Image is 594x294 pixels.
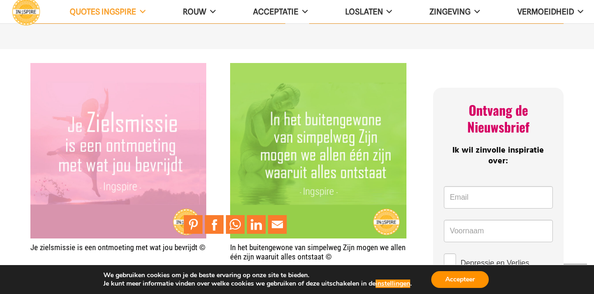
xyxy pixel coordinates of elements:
[205,215,226,234] li: Facebook
[230,64,406,73] a: In het buitengewone van simpelweg Zijn mogen we allen één zijn waaruit alles ontstaat ©
[253,7,298,16] span: Acceptatie
[30,64,206,73] a: Je zielsmissie is een ontmoeting met wat jou bevrijdt ©
[226,215,247,234] li: WhatsApp
[444,253,456,273] input: Depressie en Verlies
[376,280,410,288] button: instellingen
[564,264,587,287] a: Terug naar top
[467,100,529,136] span: Ontvang de Nieuwsbrief
[70,7,136,16] span: QUOTES INGSPIRE
[517,7,574,16] span: VERMOEIDHEID
[429,7,471,16] span: Zingeving
[247,215,268,234] li: LinkedIn
[226,215,245,234] a: Share to WhatsApp
[452,144,544,168] span: Ik wil zinvolle inspiratie over:
[230,63,406,238] img: In het buitengewone van simpelweg Zijn mogen we allen één zijn waaruit alles ontstaat - Spirituee...
[461,257,529,269] span: Depressie en Verlies
[183,7,206,16] span: ROUW
[103,271,412,280] p: We gebruiken cookies om je de beste ervaring op onze site te bieden.
[444,220,553,242] input: Voornaam
[103,280,412,288] p: Je kunt meer informatie vinden over welke cookies we gebruiken of deze uitschakelen in de .
[268,215,287,234] a: Mail to Email This
[345,7,383,16] span: Loslaten
[247,215,266,234] a: Share to LinkedIn
[444,186,553,209] input: Email
[184,215,203,234] a: Pin to Pinterest
[268,215,289,234] li: Email This
[431,271,489,288] button: Accepteer
[30,243,205,252] a: Je zielsmissie is een ontmoeting met wat jou bevrijdt ©
[230,243,406,261] a: In het buitengewone van simpelweg Zijn mogen we allen één zijn waaruit alles ontstaat ©
[184,215,205,234] li: Pinterest
[205,215,224,234] a: Share to Facebook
